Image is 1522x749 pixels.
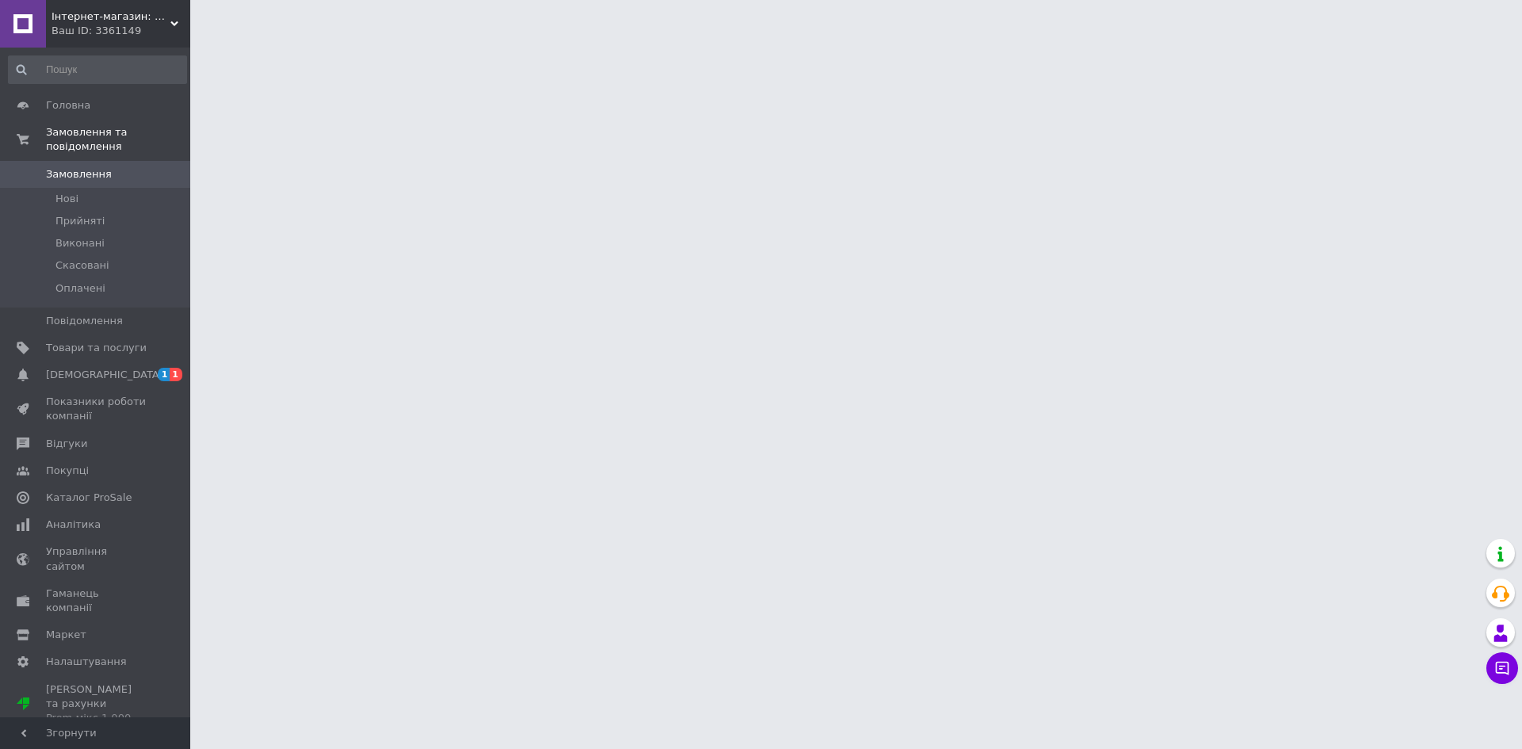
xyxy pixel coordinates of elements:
span: Каталог ProSale [46,491,132,505]
span: Повідомлення [46,314,123,328]
span: Відгуки [46,437,87,451]
span: 1 [170,368,182,381]
span: Показники роботи компанії [46,395,147,423]
div: Ваш ID: 3361149 [52,24,190,38]
span: Головна [46,98,90,113]
span: [DEMOGRAPHIC_DATA] [46,368,163,382]
span: 1 [158,368,170,381]
button: Чат з покупцем [1486,652,1518,684]
div: Prom мікс 1 000 [46,711,147,725]
span: Оплачені [55,281,105,296]
span: Прийняті [55,214,105,228]
span: Аналітика [46,518,101,532]
span: Скасовані [55,258,109,273]
span: Налаштування [46,655,127,669]
span: Замовлення та повідомлення [46,125,190,154]
span: Гаманець компанії [46,587,147,615]
span: Виконані [55,236,105,250]
span: Управління сайтом [46,545,147,573]
span: Маркет [46,628,86,642]
span: Покупці [46,464,89,478]
input: Пошук [8,55,187,84]
span: Нові [55,192,78,206]
span: Товари та послуги [46,341,147,355]
span: [PERSON_NAME] та рахунки [46,682,147,726]
span: Інтернет-магазин: Комп'ютери (ПК), ноутбуки, монітори, мережеве, принтери та БФП за низькими цінами [52,10,170,24]
span: Замовлення [46,167,112,182]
